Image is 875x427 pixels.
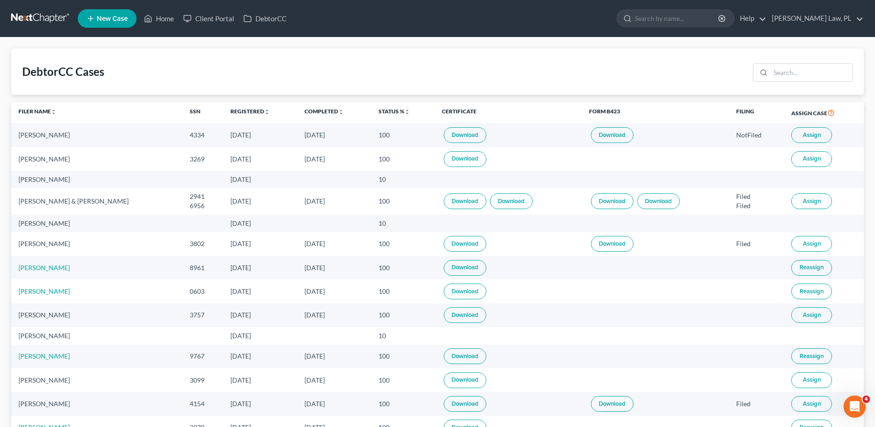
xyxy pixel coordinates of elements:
a: [PERSON_NAME] Law, PL [767,10,863,27]
a: Download [444,260,486,276]
a: Download [444,372,486,388]
a: Download [591,236,633,252]
a: Download [444,348,486,364]
button: Reassign [791,260,832,276]
a: Download [444,307,486,323]
div: 3099 [190,376,216,385]
a: [PERSON_NAME] [19,264,70,272]
button: Reassign [791,284,832,299]
a: [PERSON_NAME] [19,352,70,360]
div: 3802 [190,239,216,248]
span: 4 [863,396,870,403]
input: Search by name... [635,10,720,27]
td: 100 [371,392,434,415]
td: [DATE] [223,256,297,279]
a: Download [444,127,486,143]
td: [DATE] [223,345,297,368]
i: unfold_more [404,109,410,115]
td: [DATE] [223,327,297,344]
span: Assign [803,376,821,384]
td: 10 [371,327,434,344]
div: [PERSON_NAME] [19,399,175,408]
td: [DATE] [223,171,297,188]
td: 100 [371,279,434,303]
td: [DATE] [223,215,297,232]
div: [PERSON_NAME] [19,310,175,320]
div: 3269 [190,155,216,164]
div: [PERSON_NAME] [19,331,175,340]
td: 100 [371,303,434,327]
div: 6956 [190,201,216,210]
div: Filed [736,201,776,210]
td: 100 [371,256,434,279]
td: [DATE] [297,232,371,256]
button: Reassign [791,348,832,364]
td: [DATE] [297,279,371,303]
div: [PERSON_NAME] & [PERSON_NAME] [19,197,175,206]
div: 2941 [190,192,216,201]
i: unfold_more [264,109,270,115]
div: [PERSON_NAME] [19,376,175,385]
span: Reassign [800,264,824,271]
a: Status %unfold_more [379,108,410,115]
td: 10 [371,215,434,232]
div: 9767 [190,352,216,361]
td: [DATE] [223,279,297,303]
a: Download [444,236,486,252]
th: Filing [729,102,784,124]
th: Assign Case [784,102,864,124]
td: [DATE] [297,147,371,171]
a: Registeredunfold_more [230,108,270,115]
button: Assign [791,193,832,209]
div: 4334 [190,130,216,140]
td: [DATE] [297,368,371,392]
a: [PERSON_NAME] [19,287,70,295]
div: NotFiled [736,130,776,140]
i: unfold_more [338,109,344,115]
iframe: Intercom live chat [844,396,866,418]
a: Download [591,396,633,412]
a: Filer Nameunfold_more [19,108,56,115]
span: Assign [803,240,821,248]
span: Reassign [800,288,824,295]
button: Assign [791,151,832,167]
td: [DATE] [223,188,297,215]
td: 100 [371,188,434,215]
span: Assign [803,131,821,139]
div: Filed [736,239,776,248]
a: Download [591,127,633,143]
a: Help [735,10,766,27]
button: Assign [791,372,832,388]
div: [PERSON_NAME] [19,239,175,248]
span: Assign [803,198,821,205]
div: 8961 [190,263,216,272]
span: New Case [97,15,128,22]
input: Search... [770,64,852,81]
a: Download [444,396,486,412]
th: Certificate [434,102,582,124]
div: [PERSON_NAME] [19,219,175,228]
th: SSN [182,102,223,124]
td: [DATE] [223,303,297,327]
a: Completedunfold_more [304,108,344,115]
a: Home [139,10,179,27]
a: DebtorCC [239,10,291,27]
a: Download [490,193,533,209]
td: [DATE] [297,345,371,368]
i: unfold_more [51,109,56,115]
td: [DATE] [223,123,297,147]
a: Download [444,284,486,299]
td: 100 [371,123,434,147]
div: 3757 [190,310,216,320]
div: 4154 [190,399,216,408]
th: Form B423 [582,102,729,124]
td: 100 [371,345,434,368]
td: [DATE] [223,368,297,392]
td: 10 [371,171,434,188]
td: [DATE] [297,303,371,327]
div: [PERSON_NAME] [19,155,175,164]
td: [DATE] [223,232,297,256]
td: [DATE] [297,256,371,279]
a: Client Portal [179,10,239,27]
a: Download [591,193,633,209]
